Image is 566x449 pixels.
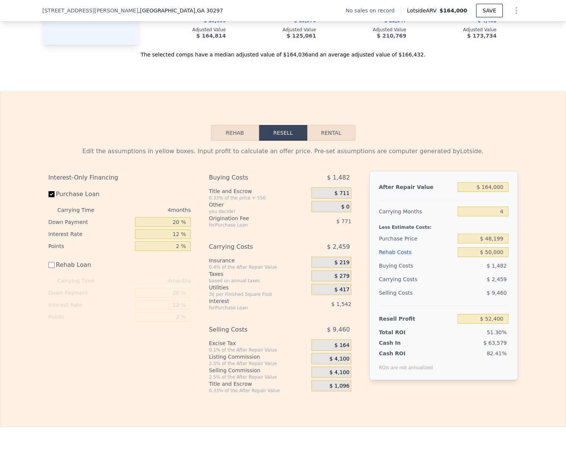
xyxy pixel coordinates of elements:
div: Adjusted Value [419,27,497,33]
input: Rehab Loan [49,262,55,268]
div: Cash In [379,339,426,347]
div: 2.5% of the After Repair Value [209,361,308,367]
span: $ 164 [334,342,349,349]
div: Interest [209,297,293,305]
div: Origination Fee [209,215,293,222]
div: Carrying Costs [379,272,426,286]
div: Down Payment [49,287,132,299]
span: $ 63,579 [483,340,507,346]
span: , [GEOGRAPHIC_DATA] [138,7,223,14]
span: $ 164,814 [196,33,226,39]
span: $ 1,482 [327,171,350,184]
div: Other [209,201,308,209]
span: [STREET_ADDRESS][PERSON_NAME] [42,7,138,14]
div: Edit the assumptions in yellow boxes. Input profit to calculate an offer price. Pre-set assumptio... [49,147,518,156]
div: Adjusted Value [238,27,316,33]
div: Resell Profit [379,312,455,326]
span: $ 1,542 [331,301,351,307]
div: Points [49,311,132,323]
div: Cash ROI [379,350,433,357]
div: Total ROI [379,329,426,336]
div: Interest Rate [49,228,132,240]
div: Buying Costs [379,259,455,272]
div: for Purchase Loan [209,305,293,311]
span: $ 173,734 [467,33,496,39]
div: Buying Costs [209,171,293,184]
div: Carrying Costs [209,240,293,254]
div: Interest-Only Financing [49,171,191,184]
div: No sales on record [346,7,401,14]
div: The selected comps have a median adjusted value of $164,036 and an average adjusted value of $166... [42,45,524,58]
div: you decide! [209,209,308,215]
button: Show Options [509,3,524,18]
span: 51.30% [487,329,507,335]
div: Carrying Time [58,204,106,216]
div: 4 months [109,275,191,287]
div: 0.1% of the After Repair Value [209,347,308,353]
div: Carrying Time [58,275,106,287]
label: Rehab Loan [49,258,132,272]
div: Title and Escrow [209,187,308,195]
div: 0.33% of the After Repair Value [209,388,308,394]
button: Resell [259,125,307,141]
div: Selling Costs [379,286,455,300]
div: Insurance [209,257,308,264]
span: $164,000 [440,8,467,14]
div: Purchase Price [379,232,455,245]
div: Carrying Months [379,205,455,218]
div: based on annual taxes [209,278,308,284]
div: Taxes [209,270,308,278]
span: $ 4,100 [329,369,349,376]
div: 2.5% of the After Repair Value [209,374,308,380]
div: for Purchase Loan [209,222,293,228]
span: 82.41% [487,350,507,356]
span: $ 4,100 [329,356,349,362]
span: $ 210,769 [377,33,406,39]
div: Down Payment [49,216,132,228]
div: Selling Costs [209,323,293,336]
div: Adjusted Value [328,27,407,33]
div: Points [49,240,132,252]
input: Purchase Loan [49,191,55,197]
div: Adjusted Value [148,27,226,33]
div: Title and Escrow [209,380,308,388]
button: Rental [307,125,355,141]
span: , GA 30297 [195,8,223,14]
div: 0.33% of the price + 550 [209,195,308,201]
div: Listing Commission [209,353,308,361]
div: 4 months [109,204,191,216]
span: $ 9,460 [327,323,350,336]
span: $ 417 [334,286,349,293]
div: 0.4% of the After Repair Value [209,264,308,270]
span: Lotside ARV [407,7,439,14]
div: 3¢ per Finished Square Foot [209,291,308,297]
div: Rehab Costs [379,245,455,259]
div: After Repair Value [379,180,455,194]
div: Interest Rate [49,299,132,311]
span: $ 711 [334,190,349,197]
span: $ 771 [336,218,351,224]
div: Excise Tax [209,339,308,347]
button: SAVE [476,4,502,17]
div: ROIs are not annualized [379,357,433,371]
div: Less Estimate Costs: [379,218,508,232]
span: $ 0 [341,204,349,210]
span: $ 125,061 [287,33,316,39]
span: $ 1,096 [329,383,349,390]
span: $ 2,459 [487,276,507,282]
span: $ 279 [334,273,349,280]
span: $ 1,482 [487,263,507,269]
button: Rehab [211,125,259,141]
span: $ 9,460 [487,290,507,296]
span: $ 2,459 [327,240,350,254]
label: Purchase Loan [49,187,132,201]
div: Selling Commission [209,367,308,374]
div: Utilities [209,284,308,291]
span: $ 219 [334,259,349,266]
